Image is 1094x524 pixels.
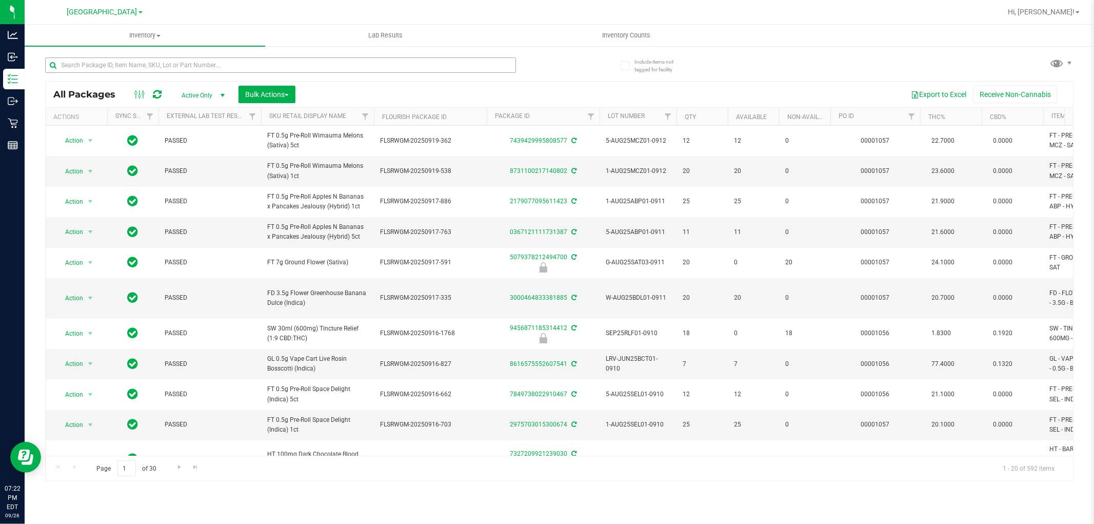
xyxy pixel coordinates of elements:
span: Sync from Compliance System [570,391,576,398]
input: 1 [117,460,136,476]
span: 11 [683,227,722,237]
span: select [84,291,97,305]
span: In Sync [128,387,138,401]
a: Filter [903,108,920,125]
span: HT 100mg Dark Chocolate Blood Orange Bar (THC) [267,450,368,469]
span: 5-AUG25SEL01-0910 [606,390,670,399]
span: Action [56,418,84,432]
span: FT 0.5g Pre-Roll Apples N Bananas x Pancakes Jealousy (Hybrid) 1ct [267,192,368,211]
span: 12 [683,136,722,146]
span: PASSED [165,328,255,338]
span: select [84,452,97,467]
span: 0 [785,390,824,399]
span: Sync from Compliance System [570,450,576,457]
span: Action [56,326,84,341]
span: Sync from Compliance System [570,324,576,332]
a: 7439429995808577 [510,137,567,144]
span: 20.7000 [926,290,960,305]
span: SEP25RLF01-0910 [606,328,670,338]
p: 07:22 PM EDT [5,484,20,512]
a: 00001057 [861,294,890,301]
span: FLSRWGM-20250917-763 [380,227,481,237]
p: 09/26 [5,512,20,519]
button: Export to Excel [904,86,973,103]
inline-svg: Reports [8,140,18,150]
a: Filter [583,108,600,125]
span: 0 [734,258,773,267]
a: Package ID [495,112,530,120]
span: 1-AUG25ABP01-0911 [606,197,670,206]
span: 0.0000 [988,164,1018,179]
a: Filter [357,108,374,125]
a: 7327209921239030 [510,450,567,457]
span: Page of 30 [88,460,165,476]
span: PASSED [165,359,255,369]
span: select [84,357,97,371]
span: 0.0000 [988,290,1018,305]
span: 1.8300 [926,326,956,341]
span: In Sync [128,164,138,178]
a: 0367121111731387 [510,228,567,236]
a: 00001057 [861,137,890,144]
span: FT 0.5g Pre-Roll Wimauma Melons (Sativa) 1ct [267,161,368,181]
a: Inventory [25,25,265,46]
a: Filter [244,108,261,125]
span: 0 [785,227,824,237]
span: 0.1870 [926,452,956,467]
span: Action [56,357,84,371]
a: 9456871185314412 [510,324,567,332]
span: SN250903ODC1-0908 [606,454,670,464]
span: 22.7000 [926,133,960,148]
span: In Sync [128,194,138,208]
a: Sync Status [115,112,155,120]
a: Lot Number [608,112,645,120]
span: 50 [683,454,722,464]
span: 5-AUG25ABP01-0911 [606,227,670,237]
span: FT 0.5g Pre-Roll Wimauma Melons (Sativa) 5ct [267,131,368,150]
span: select [84,225,97,239]
span: 0 [785,136,824,146]
span: PASSED [165,258,255,267]
span: Sync from Compliance System [570,294,576,301]
inline-svg: Outbound [8,96,18,106]
span: Sync from Compliance System [570,137,576,144]
a: 00001057 [861,228,890,236]
span: 11 [734,227,773,237]
a: 00001057 [861,198,890,205]
span: 25 [683,420,722,430]
inline-svg: Analytics [8,30,18,40]
a: 2179077095611423 [510,198,567,205]
span: 12 [734,136,773,146]
span: PASSED [165,420,255,430]
span: 0.0000 [988,387,1018,402]
span: FT 7g Ground Flower (Sativa) [267,258,368,267]
span: 0 [785,197,824,206]
span: All Packages [53,89,126,100]
span: 0.1320 [988,357,1018,372]
span: 24.1000 [926,255,960,270]
span: FT 0.5g Pre-Roll Space Delight (Indica) 1ct [267,415,368,435]
span: 0 [785,420,824,430]
span: In Sync [128,417,138,432]
a: Qty [685,113,696,121]
span: select [84,195,97,209]
span: In Sync [128,357,138,371]
span: select [84,164,97,179]
span: PASSED [165,197,255,206]
span: 0 [734,454,773,464]
span: PASSED [165,454,255,464]
a: Non-Available [787,113,833,121]
span: 18 [683,328,722,338]
span: GL 0.5g Vape Cart Live Rosin Bosscotti (Indica) [267,354,368,374]
span: FLSRWGM-20250919-362 [380,136,481,146]
a: Item Name [1051,112,1084,120]
span: Inventory [25,31,265,40]
span: FT 0.5g Pre-Roll Apples N Bananas x Pancakes Jealousy (Hybrid) 5ct [267,222,368,242]
span: 20 [785,258,824,267]
inline-svg: Retail [8,118,18,128]
span: Lab Results [354,31,416,40]
a: 8731100217140802 [510,167,567,174]
span: 0.0000 [988,417,1018,432]
a: Flourish Package ID [382,113,447,121]
span: 7 [683,359,722,369]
